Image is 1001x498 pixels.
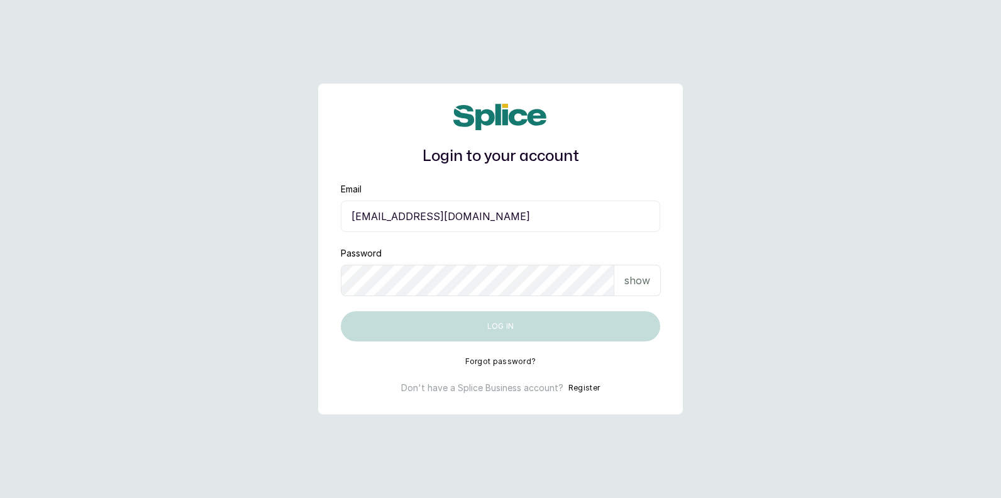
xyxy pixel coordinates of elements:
button: Register [568,382,600,394]
h1: Login to your account [341,145,660,168]
input: email@acme.com [341,201,660,232]
p: Don't have a Splice Business account? [401,382,563,394]
label: Email [341,183,362,196]
button: Forgot password? [465,357,536,367]
label: Password [341,247,382,260]
p: show [624,273,650,288]
button: Log in [341,311,660,341]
